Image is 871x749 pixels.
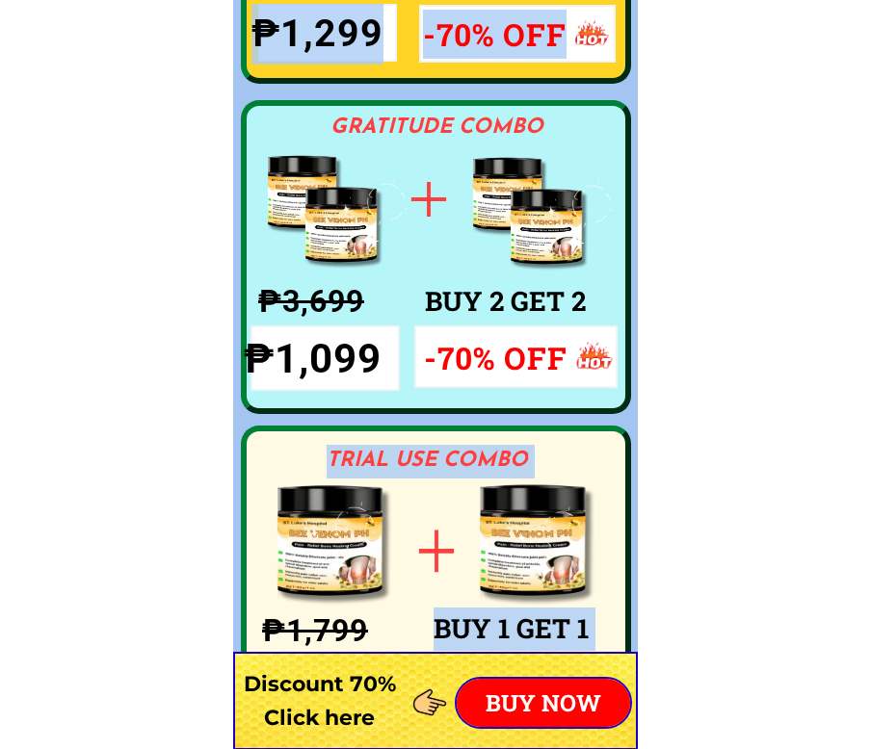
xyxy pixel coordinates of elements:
h3: -70% OFF [423,9,570,58]
h3: BUY 2 GET 2 [425,280,724,323]
h3: ₱1,099 [244,326,405,391]
h3: ₱1,799 [262,607,409,656]
p: BUY NOW [457,679,630,727]
h3: TRIAL USE COMBO [327,445,561,478]
h3: GRATITUDE COMBO [330,112,565,145]
h3: ₱3,699 [258,277,406,326]
h3: -70% OFF [424,333,576,382]
h3: ₱1,299 [251,4,415,65]
h3: Discount 70% Click here [233,667,406,735]
h3: BUY 1 GET 1 [434,607,732,651]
